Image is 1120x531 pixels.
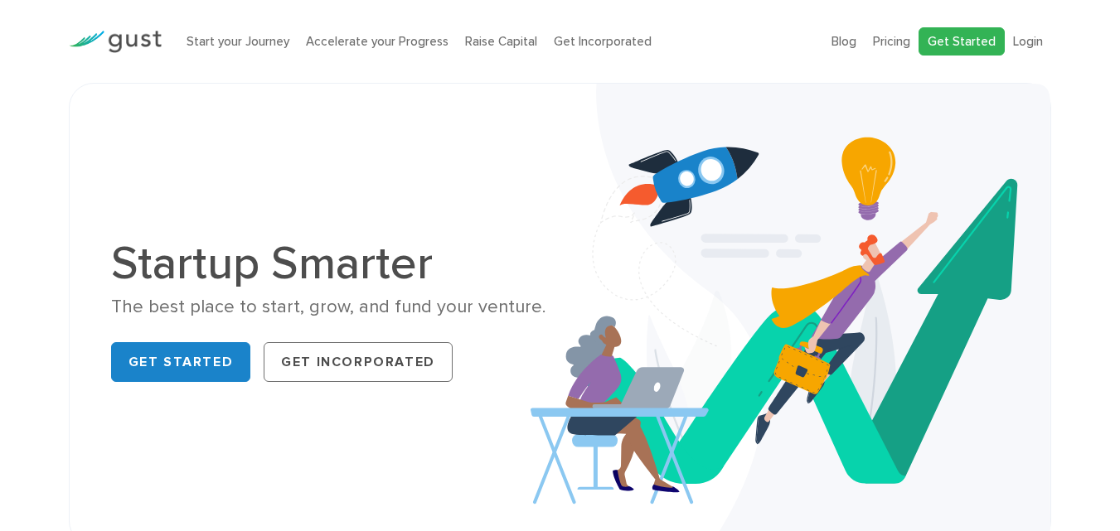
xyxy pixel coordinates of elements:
[554,34,652,49] a: Get Incorporated
[873,34,910,49] a: Pricing
[111,295,548,319] div: The best place to start, grow, and fund your venture.
[187,34,289,49] a: Start your Journey
[111,342,251,382] a: Get Started
[832,34,856,49] a: Blog
[306,34,448,49] a: Accelerate your Progress
[465,34,537,49] a: Raise Capital
[919,27,1005,56] a: Get Started
[111,240,548,287] h1: Startup Smarter
[1013,34,1043,49] a: Login
[69,31,162,53] img: Gust Logo
[264,342,453,382] a: Get Incorporated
